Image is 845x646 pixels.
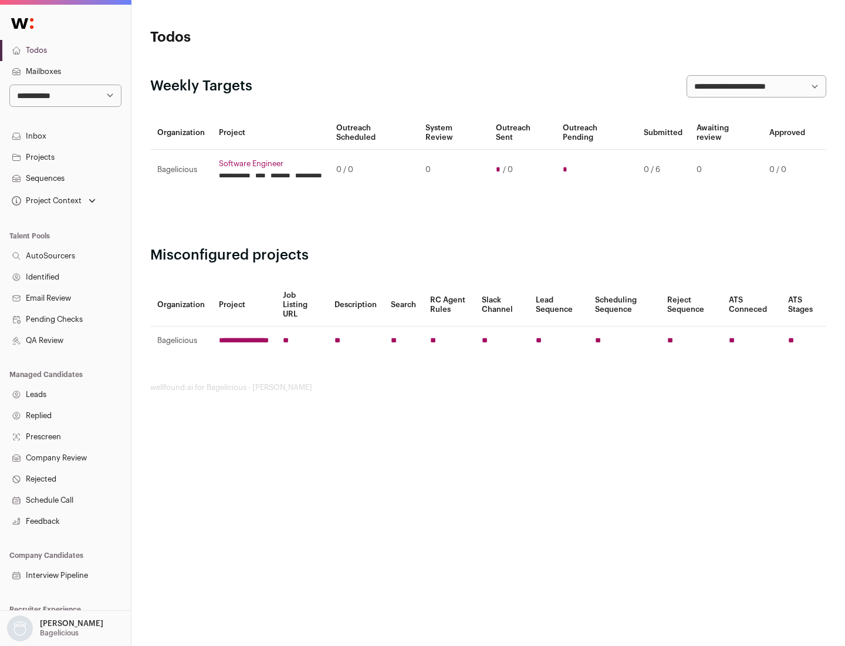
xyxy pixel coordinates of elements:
[40,619,103,628] p: [PERSON_NAME]
[418,150,488,190] td: 0
[418,116,488,150] th: System Review
[503,165,513,174] span: / 0
[689,116,762,150] th: Awaiting review
[529,284,588,327] th: Lead Sequence
[7,615,33,641] img: nopic.png
[637,116,689,150] th: Submitted
[9,193,98,209] button: Open dropdown
[5,615,106,641] button: Open dropdown
[329,150,418,190] td: 0 / 0
[327,284,384,327] th: Description
[689,150,762,190] td: 0
[588,284,660,327] th: Scheduling Sequence
[489,116,556,150] th: Outreach Sent
[212,284,276,327] th: Project
[384,284,423,327] th: Search
[276,284,327,327] th: Job Listing URL
[150,77,252,96] h2: Weekly Targets
[9,196,82,206] div: Project Context
[762,116,812,150] th: Approved
[423,284,474,327] th: RC Agent Rules
[219,159,322,169] a: Software Engineer
[781,284,826,327] th: ATS Stages
[762,150,812,190] td: 0 / 0
[150,246,826,265] h2: Misconfigured projects
[722,284,780,327] th: ATS Conneced
[150,150,212,190] td: Bagelicious
[5,12,40,35] img: Wellfound
[637,150,689,190] td: 0 / 6
[660,284,722,327] th: Reject Sequence
[40,628,79,638] p: Bagelicious
[475,284,529,327] th: Slack Channel
[556,116,636,150] th: Outreach Pending
[150,327,212,355] td: Bagelicious
[212,116,329,150] th: Project
[329,116,418,150] th: Outreach Scheduled
[150,383,826,392] footer: wellfound:ai for Bagelicious - [PERSON_NAME]
[150,284,212,327] th: Organization
[150,28,376,47] h1: Todos
[150,116,212,150] th: Organization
